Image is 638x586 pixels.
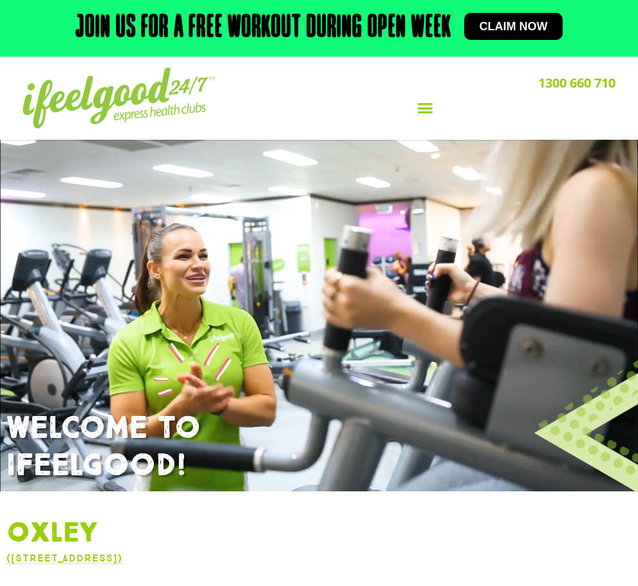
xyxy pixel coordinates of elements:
[6,552,122,564] a: ([STREET_ADDRESS])
[464,13,563,40] a: Claim now
[75,13,451,44] h2: Join us for a free workout during open week
[6,517,632,551] h1: Oxley
[234,96,615,120] div: Menu Toggle
[6,410,632,484] h1: WELCOME TO IFEELGOOD!
[480,21,548,32] span: Claim now
[538,74,615,91] a: 1300 660 710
